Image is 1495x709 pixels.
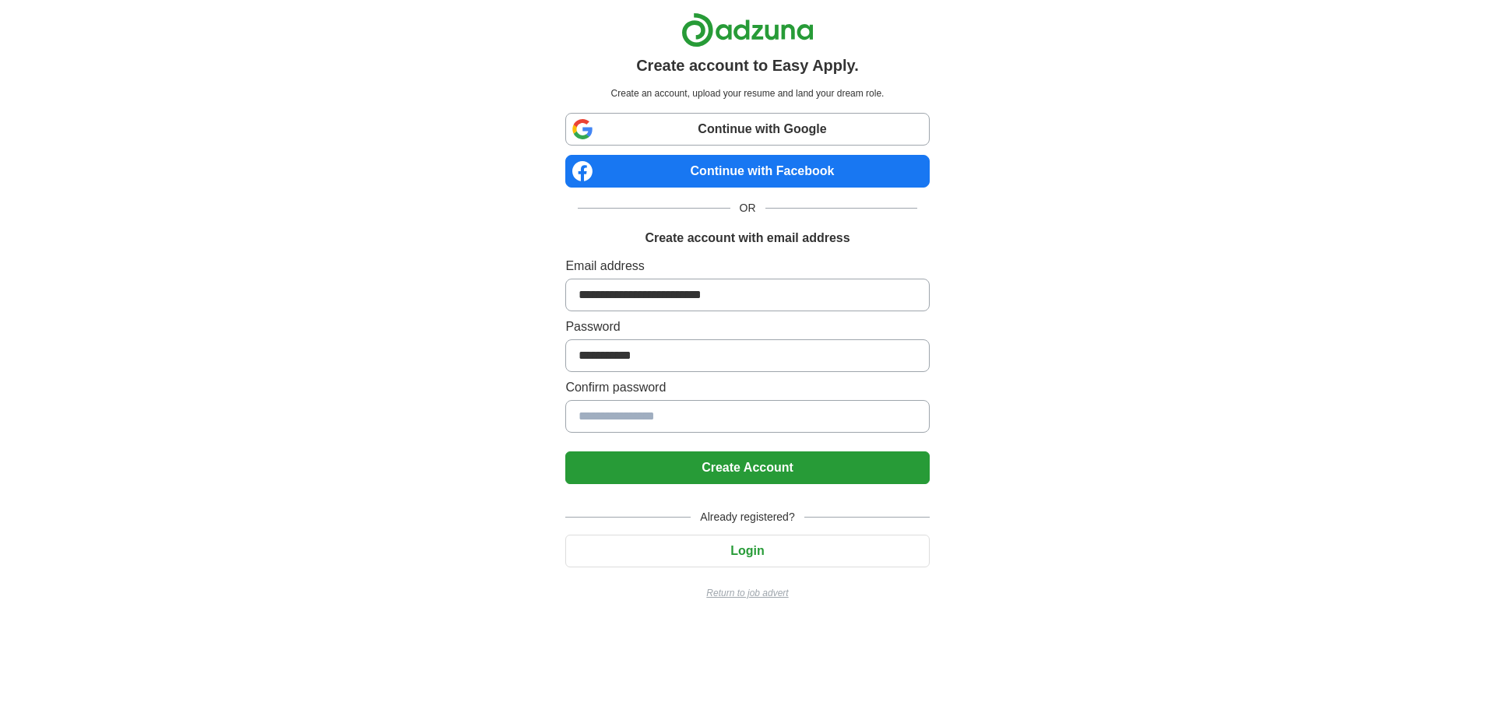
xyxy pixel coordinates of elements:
[730,200,765,216] span: OR
[681,12,814,47] img: Adzuna logo
[565,113,929,146] a: Continue with Google
[565,318,929,336] label: Password
[565,535,929,567] button: Login
[565,451,929,484] button: Create Account
[568,86,926,100] p: Create an account, upload your resume and land your dream role.
[691,509,804,525] span: Already registered?
[565,544,929,557] a: Login
[565,378,929,397] label: Confirm password
[636,54,859,77] h1: Create account to Easy Apply.
[565,257,929,276] label: Email address
[565,155,929,188] a: Continue with Facebook
[645,229,850,247] h1: Create account with email address
[565,586,929,600] a: Return to job advert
